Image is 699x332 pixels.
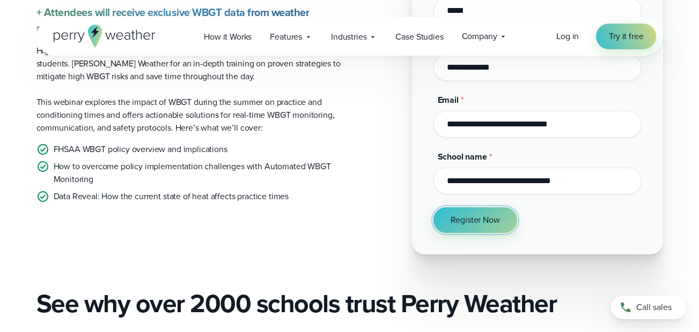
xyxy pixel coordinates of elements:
p: FHSAA WBGT policy overview and implications [54,143,227,156]
a: Case Studies [386,26,452,48]
span: Company [462,30,497,43]
span: How it Works [204,31,252,43]
strong: + Attendees will receive exclusive WBGT data from weather stations from [US_STATE] [36,4,310,36]
span: Case Studies [395,31,443,43]
p: Data Reveal: How the current state of heat affects practice times [54,190,289,203]
h2: See why over 2000 schools trust Perry Weather [36,289,663,319]
span: Register Now [451,214,500,227]
p: How to overcome policy implementation challenges with Automated WBGT Monitoring [54,160,341,186]
button: Register Now [433,207,517,233]
a: Log in [556,30,579,43]
a: Try it free [596,24,656,49]
span: Email [438,94,459,106]
a: Call sales [611,296,686,319]
span: Call sales [636,301,672,314]
p: High heat can disrupt practice, increase workload, and create safety risks for students. [PERSON_... [36,44,341,83]
span: Try it free [609,30,643,43]
span: Features [270,31,302,43]
span: Industries [331,31,366,43]
span: Log in [556,30,579,42]
span: School name [438,150,487,163]
p: This webinar explores the impact of WBGT during the summer on practice and conditioning times and... [36,96,341,134]
a: How it Works [195,26,261,48]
